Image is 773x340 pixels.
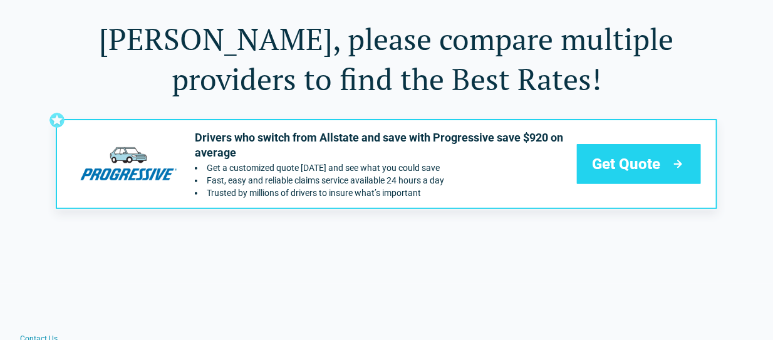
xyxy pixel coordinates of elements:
[195,188,567,198] li: Trusted by millions of drivers to insure what’s important
[195,163,567,173] li: Get a customized quote today and see what you could save
[195,130,567,160] p: Drivers who switch from Allstate and save with Progressive save $920 on average
[195,175,567,185] li: Fast, easy and reliable claims service available 24 hours a day
[72,137,185,191] img: progressive's logo
[56,19,717,99] h1: [PERSON_NAME], please compare multiple providers to find the Best Rates!
[592,154,660,174] span: Get Quote
[56,119,717,209] a: progressive's logoDrivers who switch from Allstate and save with Progressive save $920 on average...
